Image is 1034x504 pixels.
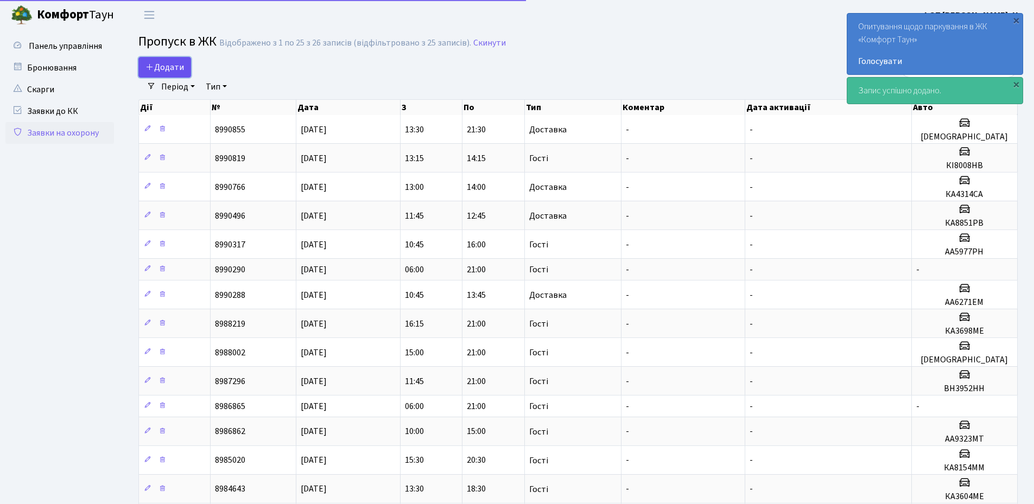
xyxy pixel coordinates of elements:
span: 16:15 [405,318,424,330]
span: [DATE] [301,400,327,412]
span: [DATE] [301,318,327,330]
h5: [DEMOGRAPHIC_DATA] [916,132,1013,142]
span: 8986862 [215,426,245,438]
span: 15:00 [467,426,486,438]
div: × [1011,79,1022,90]
span: - [626,181,629,193]
div: Відображено з 1 по 25 з 26 записів (відфільтровано з 25 записів). [219,38,471,48]
span: Доставка [529,125,567,134]
h5: ВН3952НН [916,384,1013,394]
h5: КА3604МЕ [916,492,1013,502]
a: Додати [138,57,191,78]
div: Опитування щодо паркування в ЖК «Комфорт Таун» [847,14,1023,74]
span: 8990317 [215,239,245,251]
span: Гості [529,377,548,386]
span: 14:00 [467,181,486,193]
b: Комфорт [37,6,89,23]
button: Переключити навігацію [136,6,163,24]
h5: АА9323МТ [916,434,1013,444]
span: 21:00 [467,400,486,412]
span: 06:00 [405,264,424,276]
span: 11:45 [405,375,424,387]
span: Гості [529,428,548,436]
span: [DATE] [301,483,327,495]
span: - [750,264,753,276]
span: 8990766 [215,181,245,193]
span: [DATE] [301,124,327,136]
a: Голосувати [858,55,1012,68]
span: - [750,318,753,330]
div: Запис успішно додано. [847,78,1023,104]
span: 13:30 [405,124,424,136]
span: 21:00 [467,375,486,387]
span: [DATE] [301,181,327,193]
span: 8990496 [215,210,245,222]
span: 13:00 [405,181,424,193]
span: - [750,124,753,136]
th: Коментар [621,100,745,115]
span: Доставка [529,183,567,192]
a: Скарги [5,79,114,100]
span: 21:00 [467,264,486,276]
span: 8988219 [215,318,245,330]
th: Дата активації [745,100,912,115]
span: - [626,375,629,387]
th: З [401,100,462,115]
span: 11:45 [405,210,424,222]
a: Період [157,78,199,96]
span: [DATE] [301,264,327,276]
h5: КА4314СА [916,189,1013,200]
h5: КА3698МЕ [916,326,1013,336]
span: 10:45 [405,239,424,251]
span: 8990290 [215,264,245,276]
span: - [626,455,629,467]
span: [DATE] [301,152,327,164]
span: - [750,455,753,467]
span: - [626,210,629,222]
span: 13:30 [405,483,424,495]
th: Дії [139,100,211,115]
th: Тип [525,100,621,115]
span: - [626,426,629,438]
span: 10:00 [405,426,424,438]
span: [DATE] [301,289,327,301]
span: - [750,375,753,387]
a: ФОП [PERSON_NAME]. Н. [922,9,1021,22]
span: 06:00 [405,400,424,412]
span: 10:45 [405,289,424,301]
a: Тип [201,78,231,96]
span: - [750,239,753,251]
span: - [626,400,629,412]
span: 18:30 [467,483,486,495]
span: Гості [529,320,548,328]
span: [DATE] [301,375,327,387]
span: - [626,318,629,330]
span: 8988002 [215,347,245,359]
span: - [626,483,629,495]
span: 8987296 [215,375,245,387]
b: ФОП [PERSON_NAME]. Н. [922,9,1021,21]
span: Пропуск в ЖК [138,32,217,51]
span: Гості [529,154,548,163]
span: 8985020 [215,455,245,467]
span: Гості [529,240,548,249]
h5: АА6271ЕМ [916,297,1013,308]
span: Гості [529,485,548,494]
span: - [750,152,753,164]
span: Гості [529,456,548,465]
th: Авто [912,100,1018,115]
span: 16:00 [467,239,486,251]
span: 21:30 [467,124,486,136]
span: - [750,400,753,412]
span: - [750,181,753,193]
img: logo.png [11,4,33,26]
span: 21:00 [467,347,486,359]
span: 15:00 [405,347,424,359]
a: Бронювання [5,57,114,79]
span: 8986865 [215,400,245,412]
span: 21:00 [467,318,486,330]
span: - [916,264,919,276]
span: [DATE] [301,455,327,467]
a: Заявки до КК [5,100,114,122]
span: - [750,210,753,222]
